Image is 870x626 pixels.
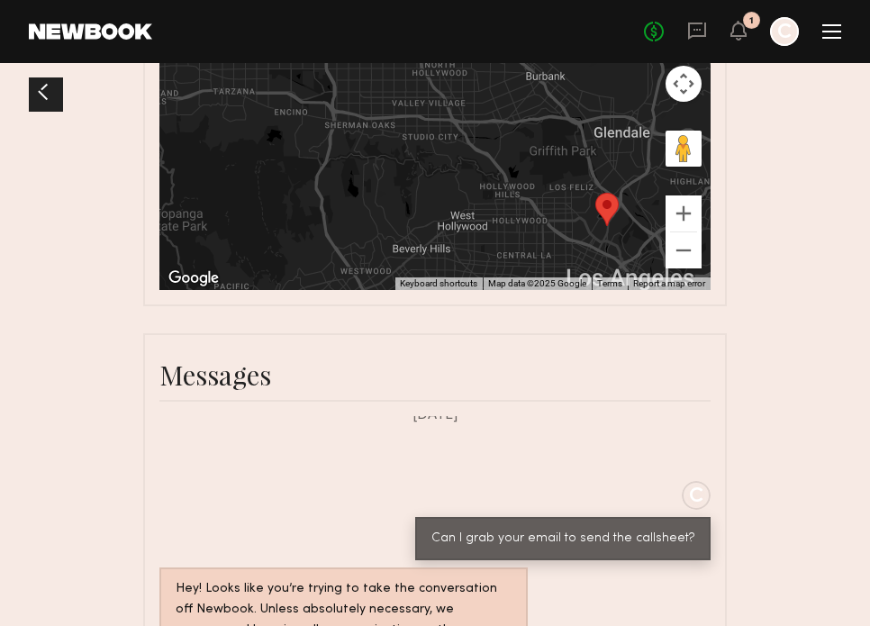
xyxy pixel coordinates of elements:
button: Zoom out [666,232,702,268]
span: [DATE] [412,408,458,423]
button: Drag Pegman onto the map to open Street View [666,131,702,167]
button: Keyboard shortcuts [400,277,477,290]
a: Terms [597,278,622,288]
span: Map data ©2025 Google [488,278,586,288]
img: Google [164,267,223,290]
a: Report a map error [633,278,705,288]
div: Can I grab your email to send the callsheet? [431,529,694,549]
div: 1 [749,16,754,26]
a: C [770,17,799,46]
button: Zoom in [666,195,702,231]
button: Map camera controls [666,66,702,102]
a: Open this area in Google Maps (opens a new window) [164,267,223,290]
div: Messages [159,357,711,393]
